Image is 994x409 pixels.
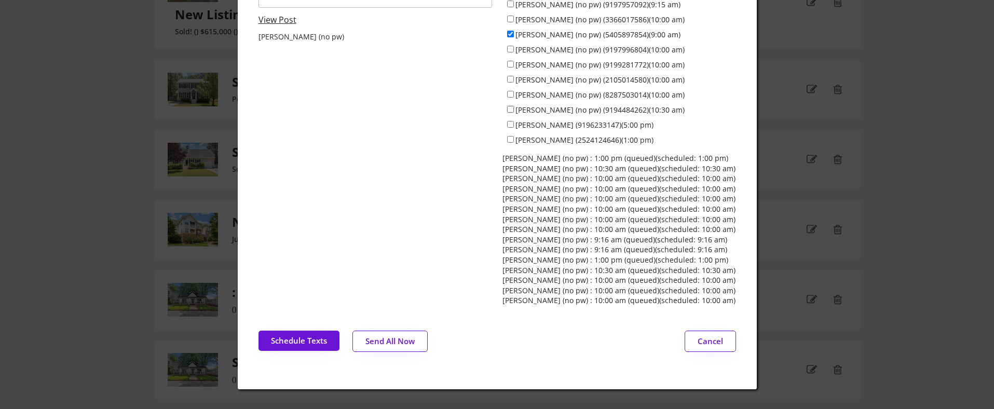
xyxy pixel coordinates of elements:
div: [PERSON_NAME] (no pw) : 10:00 am (queued)(scheduled: 10:00 am) [502,224,736,235]
button: Send All Now [352,331,428,352]
label: [PERSON_NAME] (no pw) (2105014580)(10:00 am) [515,75,685,85]
button: Schedule Texts [258,331,339,351]
label: [PERSON_NAME] (2524124646)(1:00 pm) [515,135,653,145]
div: [PERSON_NAME] (no pw) : 10:00 am (queued)(scheduled: 10:00 am) [502,194,736,204]
div: [PERSON_NAME] (no pw) : 10:00 am (queued)(scheduled: 10:00 am) [502,285,736,296]
div: [PERSON_NAME] (no pw) : 10:30 am (queued)(scheduled: 10:30 am) [502,163,736,174]
div: [PERSON_NAME] (no pw) : 9:16 am (queued)(scheduled: 9:16 am) [502,235,727,245]
div: [PERSON_NAME] (no pw) : 1:00 pm (queued)(scheduled: 1:00 pm) [502,153,728,163]
label: [PERSON_NAME] (no pw) (5405897854)(9:00 am) [515,30,680,39]
label: [PERSON_NAME] (no pw) (3366017586)(10:00 am) [515,15,685,24]
button: Cancel [685,331,736,352]
div: [PERSON_NAME] (no pw) : 9:16 am (queued)(scheduled: 9:16 am) [502,244,727,255]
div: [PERSON_NAME] (no pw) [258,32,344,42]
label: [PERSON_NAME] (9196233147)(5:00 pm) [515,120,653,130]
div: [PERSON_NAME] (no pw) : 10:00 am (queued)(scheduled: 10:00 am) [502,173,736,184]
div: [PERSON_NAME] (no pw) : 1:00 pm (queued)(scheduled: 1:00 pm) [502,255,728,265]
label: [PERSON_NAME] (no pw) (9197996804)(10:00 am) [515,45,685,54]
div: [PERSON_NAME] (no pw) : 10:00 am (queued)(scheduled: 10:00 am) [502,214,736,225]
div: [PERSON_NAME] (no pw) : 10:30 am (queued)(scheduled: 10:30 am) [502,265,736,276]
label: [PERSON_NAME] (no pw) (9194484262)(10:30 am) [515,105,685,115]
div: [PERSON_NAME] (no pw) : 10:00 am (queued)(scheduled: 10:00 am) [502,184,736,194]
label: [PERSON_NAME] (no pw) (9199281772)(10:00 am) [515,60,685,70]
a: View Post [258,14,296,25]
label: [PERSON_NAME] (no pw) (8287503014)(10:00 am) [515,90,685,100]
div: [PERSON_NAME] (no pw) : 10:00 am (queued)(scheduled: 10:00 am) [502,204,736,214]
div: [PERSON_NAME] (no pw) : 10:00 am (queued)(scheduled: 10:00 am) [502,275,736,285]
div: [PERSON_NAME] (no pw) : 10:00 am (queued)(scheduled: 10:00 am) [502,295,736,306]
